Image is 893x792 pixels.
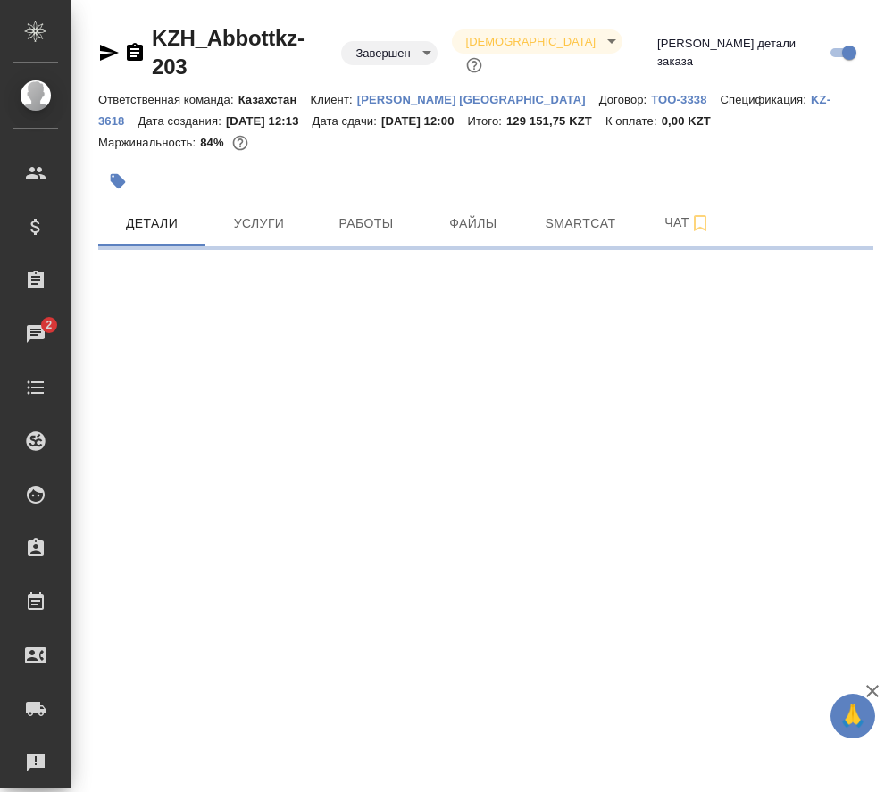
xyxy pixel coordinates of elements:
[645,212,730,234] span: Чат
[689,213,711,234] svg: Подписаться
[830,694,875,738] button: 🙏
[35,316,63,334] span: 2
[357,93,599,106] p: [PERSON_NAME] [GEOGRAPHIC_DATA]
[468,114,506,128] p: Итого:
[341,41,437,65] div: Завершен
[238,93,311,106] p: Казахстан
[98,162,138,201] button: Добавить тэг
[124,42,146,63] button: Скопировать ссылку
[152,26,305,79] a: KZH_Abbottkz-203
[463,54,486,77] button: Доп статусы указывают на важность/срочность заказа
[357,91,599,106] a: [PERSON_NAME] [GEOGRAPHIC_DATA]
[381,114,468,128] p: [DATE] 12:00
[138,114,225,128] p: Дата создания:
[323,213,409,235] span: Работы
[350,46,415,61] button: Завершен
[310,93,356,106] p: Клиент:
[838,697,868,735] span: 🙏
[538,213,623,235] span: Smartcat
[98,42,120,63] button: Скопировать ссылку для ЯМессенджера
[657,35,824,71] span: [PERSON_NAME] детали заказа
[461,34,601,49] button: [DEMOGRAPHIC_DATA]
[216,213,302,235] span: Услуги
[229,131,252,154] button: 3912.63 RUB; 0.00 KZT;
[109,213,195,235] span: Детали
[98,93,238,106] p: Ответственная команда:
[662,114,724,128] p: 0,00 KZT
[599,93,652,106] p: Договор:
[98,136,200,149] p: Маржинальность:
[200,136,228,149] p: 84%
[721,93,811,106] p: Спецификация:
[4,312,67,356] a: 2
[506,114,605,128] p: 129 151,75 KZT
[430,213,516,235] span: Файлы
[452,29,622,54] div: Завершен
[605,114,662,128] p: К оплате:
[313,114,381,128] p: Дата сдачи:
[226,114,313,128] p: [DATE] 12:13
[651,93,720,106] p: ТОО-3338
[651,91,720,106] a: ТОО-3338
